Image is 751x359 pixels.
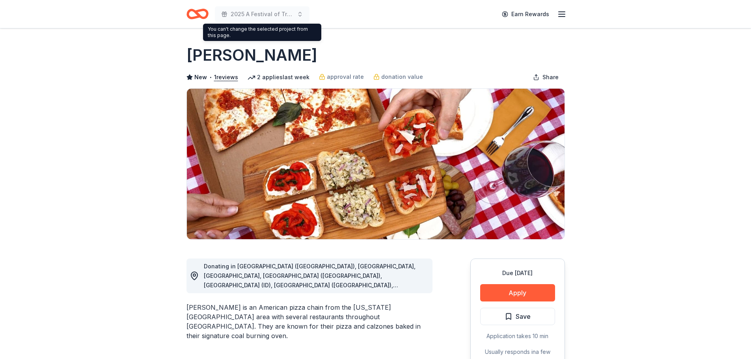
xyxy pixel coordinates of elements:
span: Donating in [GEOGRAPHIC_DATA] ([GEOGRAPHIC_DATA]), [GEOGRAPHIC_DATA], [GEOGRAPHIC_DATA], [GEOGRAP... [204,263,416,336]
span: approval rate [327,72,364,82]
button: 2025 A Festival of Trees Event [215,6,309,22]
img: Image for Grimaldi's [187,89,565,239]
span: • [209,74,212,80]
a: Earn Rewards [497,7,554,21]
span: New [194,73,207,82]
a: approval rate [319,72,364,82]
span: Save [516,311,531,322]
div: You can't change the selected project from this page. [203,24,321,41]
h1: [PERSON_NAME] [186,44,317,66]
span: 2025 A Festival of Trees Event [231,9,294,19]
button: 1reviews [214,73,238,82]
button: Save [480,308,555,325]
a: Home [186,5,209,23]
button: Apply [480,284,555,301]
a: donation value [373,72,423,82]
button: Share [527,69,565,85]
span: donation value [381,72,423,82]
div: 2 applies last week [248,73,309,82]
div: Due [DATE] [480,268,555,278]
div: [PERSON_NAME] is an American pizza chain from the [US_STATE][GEOGRAPHIC_DATA] area with several r... [186,303,432,340]
div: Application takes 10 min [480,331,555,341]
span: Share [542,73,559,82]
